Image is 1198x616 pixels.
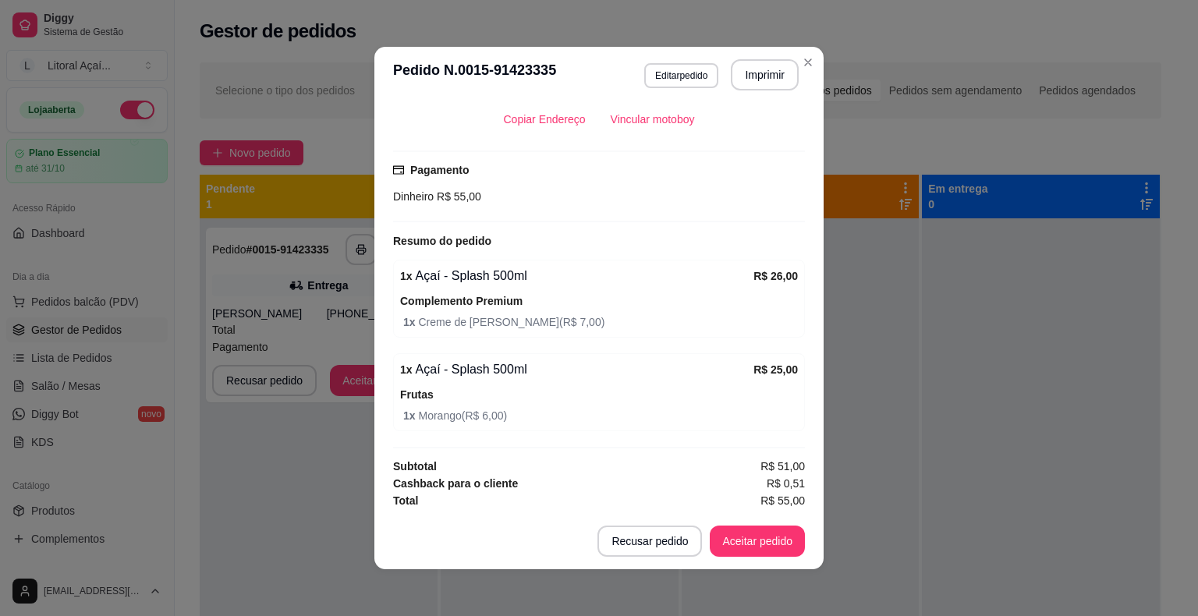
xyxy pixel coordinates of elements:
strong: Cashback para o cliente [393,477,518,490]
button: Vincular motoboy [598,104,707,135]
button: Aceitar pedido [710,526,805,557]
button: Copiar Endereço [491,104,598,135]
strong: 1 x [403,409,418,422]
strong: Pagamento [410,164,469,176]
span: credit-card [393,165,404,175]
button: Close [796,50,821,75]
strong: 1 x [403,316,418,328]
strong: 1 x [400,270,413,282]
span: R$ 55,00 [760,492,805,509]
span: Dinheiro [393,190,434,203]
span: R$ 55,00 [434,190,481,203]
span: Morango ( R$ 6,00 ) [403,407,798,424]
h3: Pedido N. 0015-91423335 [393,59,556,90]
div: Açaí - Splash 500ml [400,360,753,379]
strong: R$ 26,00 [753,270,798,282]
button: Imprimir [731,59,799,90]
strong: Resumo do pedido [393,235,491,247]
strong: Subtotal [393,460,437,473]
div: Açaí - Splash 500ml [400,267,753,285]
strong: Total [393,494,418,507]
strong: Complemento Premium [400,295,523,307]
span: R$ 51,00 [760,458,805,475]
button: Editarpedido [644,63,718,88]
span: R$ 0,51 [767,475,805,492]
strong: 1 x [400,363,413,376]
strong: R$ 25,00 [753,363,798,376]
button: Recusar pedido [597,526,702,557]
strong: Frutas [400,388,434,401]
span: Creme de [PERSON_NAME] ( R$ 7,00 ) [403,313,798,331]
